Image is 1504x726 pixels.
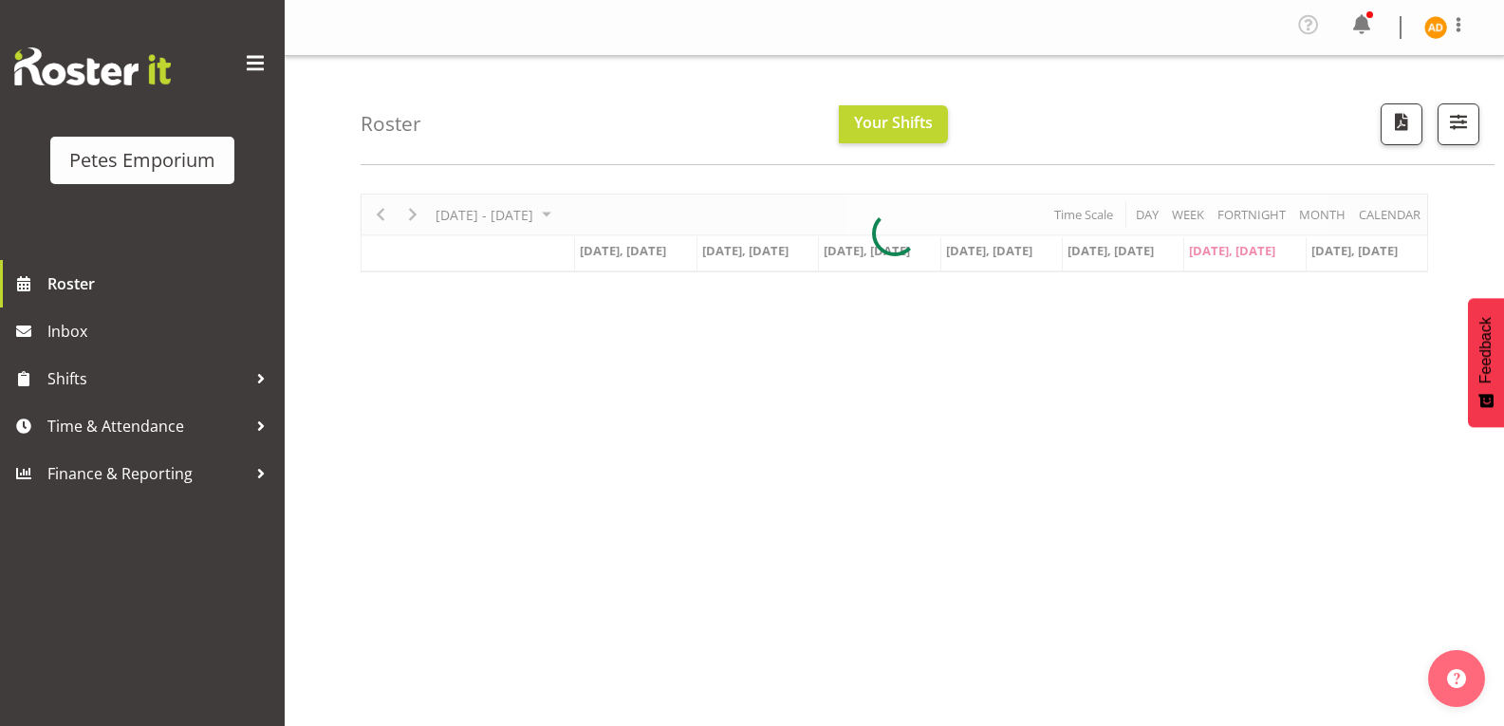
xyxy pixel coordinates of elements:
span: Roster [47,270,275,298]
img: amelia-denz7002.jpg [1424,16,1447,39]
span: Shifts [47,364,247,393]
span: Feedback [1477,317,1495,383]
button: Your Shifts [839,105,948,143]
div: Petes Emporium [69,146,215,175]
span: Your Shifts [854,112,933,133]
h4: Roster [361,113,421,135]
img: Rosterit website logo [14,47,171,85]
span: Inbox [47,317,275,345]
img: help-xxl-2.png [1447,669,1466,688]
button: Download a PDF of the roster according to the set date range. [1381,103,1422,145]
span: Finance & Reporting [47,459,247,488]
span: Time & Attendance [47,412,247,440]
button: Filter Shifts [1438,103,1479,145]
button: Feedback - Show survey [1468,298,1504,427]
